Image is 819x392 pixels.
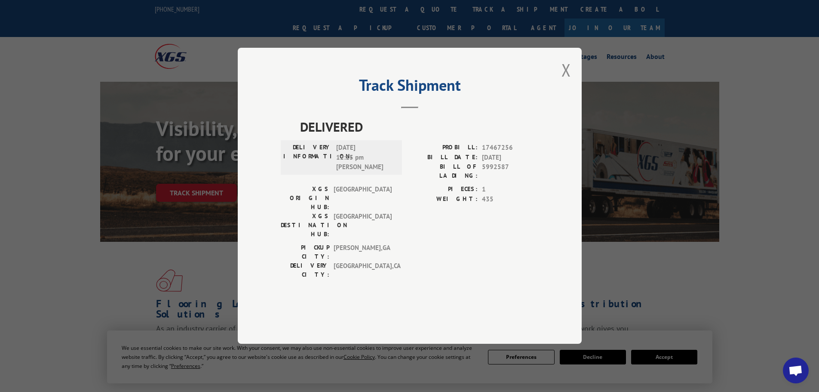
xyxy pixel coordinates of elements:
[410,194,478,204] label: WEIGHT:
[410,143,478,153] label: PROBILL:
[482,143,539,153] span: 17467256
[410,153,478,163] label: BILL DATE:
[334,185,392,212] span: [GEOGRAPHIC_DATA]
[334,262,392,280] span: [GEOGRAPHIC_DATA] , CA
[300,117,539,137] span: DELIVERED
[482,185,539,195] span: 1
[281,244,329,262] label: PICKUP CITY:
[334,212,392,239] span: [GEOGRAPHIC_DATA]
[281,262,329,280] label: DELIVERY CITY:
[336,143,394,173] span: [DATE] 12:15 pm [PERSON_NAME]
[410,163,478,181] label: BILL OF LADING:
[410,185,478,195] label: PIECES:
[482,153,539,163] span: [DATE]
[281,185,329,212] label: XGS ORIGIN HUB:
[561,59,571,81] button: Close modal
[334,244,392,262] span: [PERSON_NAME] , GA
[482,194,539,204] span: 435
[281,212,329,239] label: XGS DESTINATION HUB:
[281,79,539,96] h2: Track Shipment
[283,143,332,173] label: DELIVERY INFORMATION:
[783,358,809,383] a: Open chat
[482,163,539,181] span: 5992587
